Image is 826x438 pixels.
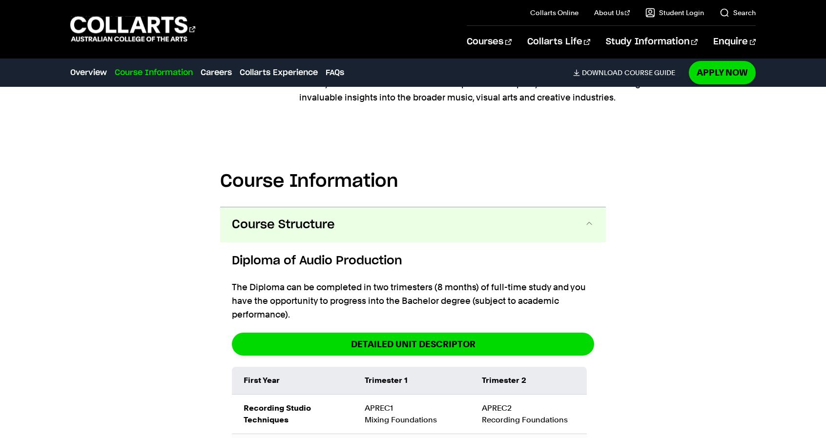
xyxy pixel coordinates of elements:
[232,280,594,321] p: The Diploma can be completed in two trimesters (8 months) of full-time study and you have the opp...
[232,217,335,233] span: Course Structure
[573,68,683,77] a: DownloadCourse Guide
[606,26,698,58] a: Study Information
[470,367,587,395] td: Trimester 2
[467,26,511,58] a: Courses
[353,394,470,434] td: APREC1 Mixing Foundations
[594,8,630,18] a: About Us
[353,367,470,395] td: Trimester 1
[232,252,594,270] h6: Diploma of Audio Production
[713,26,756,58] a: Enquire
[645,8,704,18] a: Student Login
[232,333,594,356] a: DETAILED UNIT DESCRIPTOR
[527,26,590,58] a: Collarts Life
[689,61,756,84] a: Apply Now
[232,367,353,395] td: First Year
[244,403,311,424] strong: Recording Studio Techniques
[530,8,578,18] a: Collarts Online
[70,67,107,79] a: Overview
[70,15,195,43] div: Go to homepage
[470,394,587,434] td: APREC2 Recording Foundations
[326,67,344,79] a: FAQs
[240,67,318,79] a: Collarts Experience
[115,67,193,79] a: Course Information
[720,8,756,18] a: Search
[582,68,622,77] span: Download
[201,67,232,79] a: Careers
[220,207,606,242] button: Course Structure
[220,171,606,192] h2: Course Information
